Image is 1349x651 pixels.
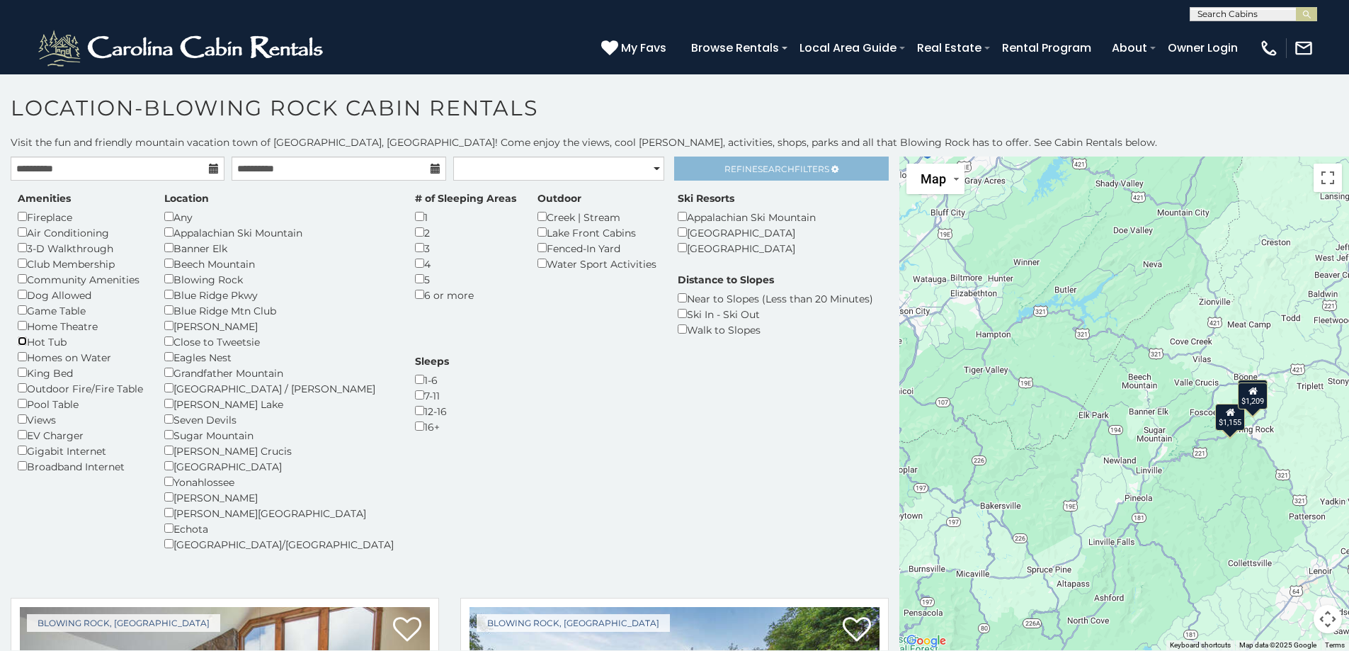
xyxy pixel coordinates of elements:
div: Gigabit Internet [18,443,143,458]
div: Outdoor Fire/Fire Table [18,380,143,396]
div: Club Membership [18,256,143,271]
span: Map [921,171,946,186]
div: [PERSON_NAME] Lake [164,396,394,412]
img: White-1-2.png [35,27,329,69]
label: Ski Resorts [678,191,734,205]
div: Views [18,412,143,427]
div: Eagles Nest [164,349,394,365]
a: Terms (opens in new tab) [1325,641,1345,649]
div: Ski In - Ski Out [678,306,873,322]
div: 1-6 [415,372,449,387]
div: Broadband Internet [18,458,143,474]
div: [PERSON_NAME][GEOGRAPHIC_DATA] [164,505,394,521]
div: $1,155 [1216,403,1246,430]
div: [GEOGRAPHIC_DATA] [678,225,816,240]
a: Add to favorites [393,616,421,645]
label: Sleeps [415,354,449,368]
div: Seven Devils [164,412,394,427]
div: Homes on Water [18,349,143,365]
img: phone-regular-white.png [1259,38,1279,58]
span: Search [758,164,795,174]
div: Close to Tweetsie [164,334,394,349]
div: Near to Slopes (Less than 20 Minutes) [678,290,873,306]
div: Appalachian Ski Mountain [164,225,394,240]
div: Blue Ridge Mtn Club [164,302,394,318]
div: $1,209 [1239,383,1268,409]
div: Fenced-In Yard [537,240,656,256]
a: Rental Program [995,35,1098,60]
div: [GEOGRAPHIC_DATA] / [PERSON_NAME] [164,380,394,396]
label: Distance to Slopes [678,273,774,287]
div: Banner Elk [164,240,394,256]
a: Blowing Rock, [GEOGRAPHIC_DATA] [27,614,220,632]
img: Google [903,632,950,650]
div: 4 [415,256,516,271]
div: Blue Ridge Pkwy [164,287,394,302]
label: Outdoor [537,191,581,205]
a: Owner Login [1161,35,1245,60]
span: My Favs [621,39,666,57]
div: [GEOGRAPHIC_DATA] [678,240,816,256]
div: Air Conditioning [18,225,143,240]
span: Map data ©2025 Google [1239,641,1316,649]
div: [PERSON_NAME] [164,318,394,334]
a: My Favs [601,39,670,57]
div: 12-16 [415,403,449,419]
div: [GEOGRAPHIC_DATA] [164,458,394,474]
div: $1,403 [1238,379,1268,406]
a: Browse Rentals [684,35,786,60]
div: [PERSON_NAME] Crucis [164,443,394,458]
div: EV Charger [18,427,143,443]
div: 3 [415,240,516,256]
div: [PERSON_NAME] [164,489,394,505]
div: Walk to Slopes [678,322,873,337]
a: Blowing Rock, [GEOGRAPHIC_DATA] [477,614,670,632]
div: Water Sport Activities [537,256,656,271]
a: Local Area Guide [792,35,904,60]
a: About [1105,35,1154,60]
div: Blowing Rock [164,271,394,287]
div: Pool Table [18,396,143,412]
div: Home Theatre [18,318,143,334]
div: Game Table [18,302,143,318]
div: Any [164,209,394,225]
label: Amenities [18,191,71,205]
div: Hot Tub [18,334,143,349]
div: Creek | Stream [537,209,656,225]
div: [GEOGRAPHIC_DATA]/[GEOGRAPHIC_DATA] [164,536,394,552]
div: 16+ [415,419,449,434]
label: Location [164,191,209,205]
div: 5 [415,271,516,287]
label: # of Sleeping Areas [415,191,516,205]
a: Add to favorites [843,616,871,645]
div: Beech Mountain [164,256,394,271]
button: Toggle fullscreen view [1314,164,1342,192]
a: RefineSearchFilters [674,157,888,181]
div: Fireplace [18,209,143,225]
button: Change map style [906,164,964,194]
a: Open this area in Google Maps (opens a new window) [903,632,950,650]
div: Community Amenities [18,271,143,287]
div: 2 [415,225,516,240]
div: 7-11 [415,387,449,403]
a: Real Estate [910,35,989,60]
div: Appalachian Ski Mountain [678,209,816,225]
span: Refine Filters [724,164,829,174]
div: King Bed [18,365,143,380]
div: 1 [415,209,516,225]
div: 6 or more [415,287,516,302]
img: mail-regular-white.png [1294,38,1314,58]
div: Sugar Mountain [164,427,394,443]
div: Grandfather Mountain [164,365,394,380]
div: Yonahlossee [164,474,394,489]
div: Dog Allowed [18,287,143,302]
div: Lake Front Cabins [537,225,656,240]
div: Echota [164,521,394,536]
button: Map camera controls [1314,605,1342,633]
div: 3-D Walkthrough [18,240,143,256]
button: Keyboard shortcuts [1170,640,1231,650]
